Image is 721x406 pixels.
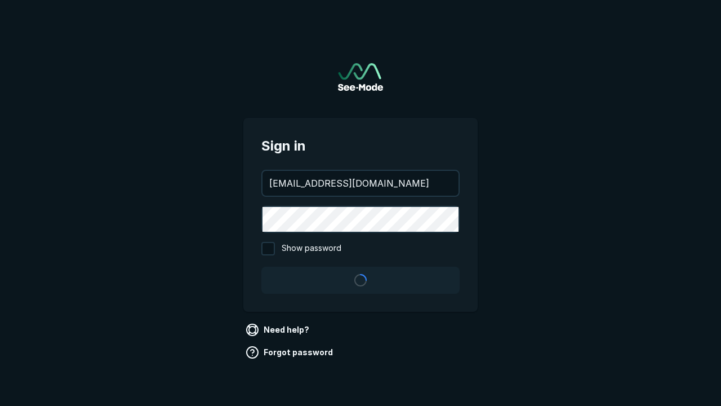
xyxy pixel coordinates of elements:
a: Forgot password [243,343,337,361]
input: your@email.com [262,171,459,196]
img: See-Mode Logo [338,63,383,91]
a: Need help? [243,321,314,339]
span: Sign in [261,136,460,156]
span: Show password [282,242,341,255]
a: Go to sign in [338,63,383,91]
